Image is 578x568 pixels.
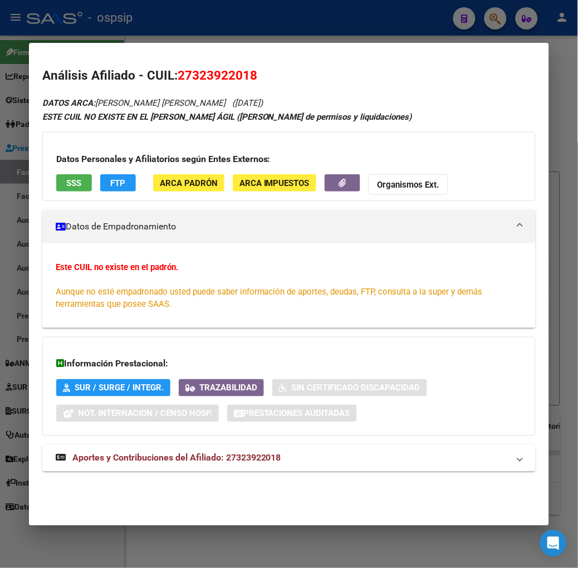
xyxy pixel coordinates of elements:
button: ARCA Impuestos [233,174,316,192]
span: FTP [110,178,125,188]
h2: Análisis Afiliado - CUIL: [42,66,536,85]
div: Open Intercom Messenger [540,530,567,557]
button: SSS [56,174,92,192]
strong: Organismos Ext. [378,180,439,190]
span: Aunque no esté empadronado usted puede saber información de aportes, deudas, FTP, consulta a la s... [56,287,483,309]
mat-expansion-panel-header: Aportes y Contribuciones del Afiliado: 27323922018 [42,445,536,472]
div: Datos de Empadronamiento [42,243,536,328]
button: Not. Internacion / Censo Hosp. [56,405,219,422]
span: Aportes y Contribuciones del Afiliado: 27323922018 [72,453,281,463]
strong: Este CUIL no existe en el padrón. [56,262,178,272]
button: FTP [100,174,136,192]
button: Organismos Ext. [369,174,448,195]
button: ARCA Padrón [153,174,224,192]
strong: ESTE CUIL NO EXISTE EN EL [PERSON_NAME] ÁGIL ([PERSON_NAME] de permisos y liquidaciones) [42,112,412,122]
button: Prestaciones Auditadas [227,405,357,422]
span: Prestaciones Auditadas [243,409,350,419]
button: Sin Certificado Discapacidad [272,379,427,396]
span: [PERSON_NAME] [PERSON_NAME] [42,98,226,108]
span: Not. Internacion / Censo Hosp. [78,409,212,419]
span: Sin Certificado Discapacidad [292,383,420,393]
button: SUR / SURGE / INTEGR. [56,379,170,396]
span: ARCA Impuestos [239,178,310,188]
h3: Información Prestacional: [56,358,522,371]
span: ([DATE]) [232,98,263,108]
span: 27323922018 [178,68,257,82]
span: SSS [66,178,81,188]
h3: Datos Personales y Afiliatorios según Entes Externos: [56,153,522,166]
span: Trazabilidad [199,383,257,393]
mat-panel-title: Datos de Empadronamiento [56,220,509,233]
span: SUR / SURGE / INTEGR. [75,383,164,393]
mat-expansion-panel-header: Datos de Empadronamiento [42,210,536,243]
button: Trazabilidad [179,379,264,396]
span: ARCA Padrón [160,178,218,188]
strong: DATOS ARCA: [42,98,95,108]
